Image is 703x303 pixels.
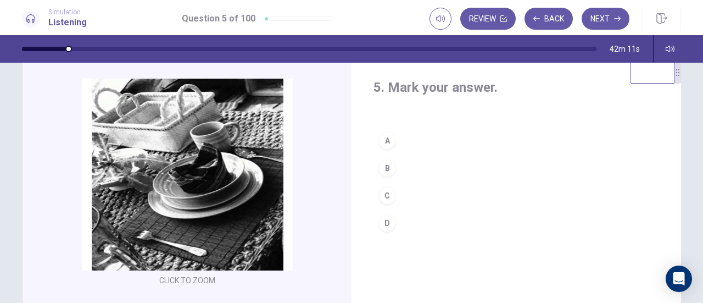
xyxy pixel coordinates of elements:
[378,132,396,150] div: A
[373,155,659,182] button: B
[582,8,629,30] button: Next
[378,159,396,177] div: B
[378,214,396,232] div: D
[525,8,573,30] button: Back
[378,187,396,205] div: C
[182,12,255,25] h1: Question 5 of 100
[373,79,659,96] h4: 5. Mark your answer.
[610,45,640,53] span: 42m 11s
[666,266,692,292] div: Open Intercom Messenger
[373,210,659,237] button: D
[373,127,659,155] button: A
[373,182,659,210] button: C
[460,8,516,30] button: Review
[48,8,87,16] span: Simulation
[48,16,87,29] h1: Listening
